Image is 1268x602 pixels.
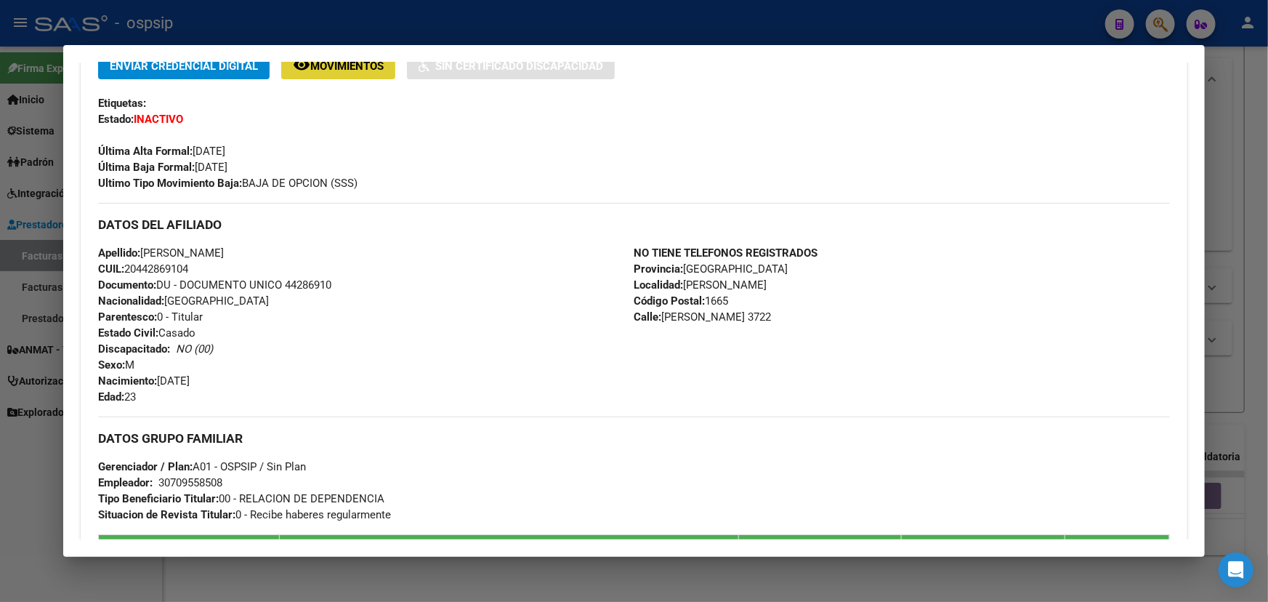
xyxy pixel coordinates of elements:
[99,535,279,569] th: CUIL
[634,278,684,292] strong: Localidad:
[98,246,224,260] span: [PERSON_NAME]
[110,60,258,73] span: Enviar Credencial Digital
[98,358,134,372] span: M
[98,358,125,372] strong: Sexo:
[901,535,1065,569] th: Parentesco
[634,294,706,308] strong: Código Postal:
[634,262,684,276] strong: Provincia:
[98,390,136,404] span: 23
[634,310,662,324] strong: Calle:
[98,374,190,388] span: [DATE]
[98,460,306,473] span: A01 - OSPSIP / Sin Plan
[98,310,157,324] strong: Parentesco:
[98,294,269,308] span: [GEOGRAPHIC_DATA]
[98,161,227,174] span: [DATE]
[176,342,213,356] i: NO (00)
[98,460,193,473] strong: Gerenciador / Plan:
[98,492,219,505] strong: Tipo Beneficiario Titular:
[158,475,222,491] div: 30709558508
[98,161,195,174] strong: Última Baja Formal:
[634,310,772,324] span: [PERSON_NAME] 3722
[98,262,188,276] span: 20442869104
[407,52,615,79] button: Sin Certificado Discapacidad
[634,246,818,260] strong: NO TIENE TELEFONOS REGISTRADOS
[98,508,391,521] span: 0 - Recibe haberes regularmente
[435,60,603,73] span: Sin Certificado Discapacidad
[98,294,164,308] strong: Nacionalidad:
[98,342,170,356] strong: Discapacitado:
[98,246,140,260] strong: Apellido:
[98,97,146,110] strong: Etiquetas:
[279,535,739,569] th: Nombre
[281,52,395,79] button: Movimientos
[98,145,225,158] span: [DATE]
[1065,535,1170,569] th: Activo
[98,326,158,340] strong: Estado Civil:
[98,508,235,521] strong: Situacion de Revista Titular:
[98,326,195,340] span: Casado
[98,113,134,126] strong: Estado:
[98,262,124,276] strong: CUIL:
[98,374,157,388] strong: Nacimiento:
[98,430,1170,446] h3: DATOS GRUPO FAMILIAR
[98,145,193,158] strong: Última Alta Formal:
[634,262,788,276] span: [GEOGRAPHIC_DATA]
[310,60,384,73] span: Movimientos
[98,278,331,292] span: DU - DOCUMENTO UNICO 44286910
[293,56,310,73] mat-icon: remove_red_eye
[98,177,242,190] strong: Ultimo Tipo Movimiento Baja:
[134,113,183,126] strong: INACTIVO
[1219,553,1253,587] div: Open Intercom Messenger
[98,278,156,292] strong: Documento:
[98,390,124,404] strong: Edad:
[98,310,203,324] span: 0 - Titular
[739,535,901,569] th: Nacimiento
[98,476,153,489] strong: Empleador:
[634,278,767,292] span: [PERSON_NAME]
[98,492,384,505] span: 00 - RELACION DE DEPENDENCIA
[98,177,358,190] span: BAJA DE OPCION (SSS)
[98,217,1170,233] h3: DATOS DEL AFILIADO
[634,294,729,308] span: 1665
[98,52,270,79] button: Enviar Credencial Digital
